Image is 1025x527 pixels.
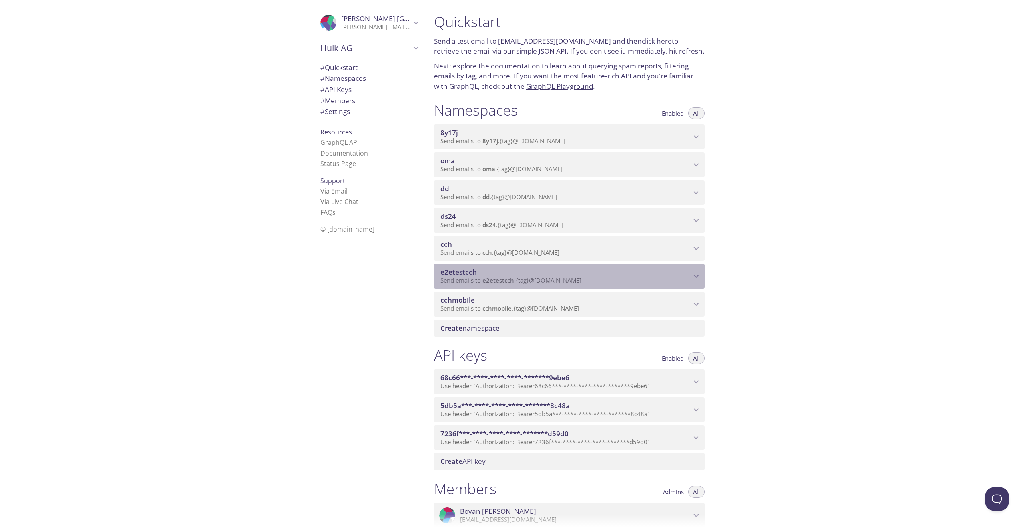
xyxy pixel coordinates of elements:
[434,101,518,119] h1: Namespaces
[498,36,611,46] a: [EMAIL_ADDRESS][DOMAIN_NAME]
[657,352,689,364] button: Enabled
[320,85,352,94] span: API Keys
[320,138,359,147] a: GraphQL API
[320,63,358,72] span: Quickstart
[688,107,705,119] button: All
[434,453,705,470] div: Create API Key
[434,264,705,289] div: e2etestcch namespace
[320,225,374,234] span: © [DOMAIN_NAME]
[434,292,705,317] div: cchmobile namespace
[434,61,705,92] p: Next: explore the to learn about querying spam reports, filtering emails by tag, and more. If you...
[440,248,559,256] span: Send emails to . {tag} @[DOMAIN_NAME]
[314,38,424,58] div: Hulk AG
[314,106,424,117] div: Team Settings
[688,486,705,498] button: All
[434,320,705,337] div: Create namespace
[314,95,424,106] div: Members
[434,208,705,233] div: ds24 namespace
[434,180,705,205] div: dd namespace
[314,10,424,36] div: Daniel Wentland
[526,82,593,91] a: GraphQL Playground
[440,156,455,165] span: oma
[434,236,705,261] div: cch namespace
[320,197,358,206] a: Via Live Chat
[440,128,458,137] span: 8y17j
[440,212,456,221] span: ds24
[314,62,424,73] div: Quickstart
[440,137,565,145] span: Send emails to . {tag} @[DOMAIN_NAME]
[440,323,500,333] span: namespace
[332,208,336,217] span: s
[440,267,477,277] span: e2etestcch
[320,74,325,83] span: #
[482,137,498,145] span: 8y17j
[434,13,705,31] h1: Quickstart
[482,193,490,201] span: dd
[440,457,462,466] span: Create
[320,96,325,105] span: #
[642,36,672,46] a: click here
[320,187,348,196] a: Via Email
[434,36,705,56] p: Send a test email to and then to retrieve the email via our simple JSON API. If you don't see it ...
[320,107,350,116] span: Settings
[320,149,368,158] a: Documentation
[440,193,557,201] span: Send emails to . {tag} @[DOMAIN_NAME]
[440,323,462,333] span: Create
[440,240,452,249] span: cch
[482,165,495,173] span: oma
[320,107,325,116] span: #
[688,352,705,364] button: All
[440,304,579,312] span: Send emails to . {tag} @[DOMAIN_NAME]
[985,487,1009,511] iframe: Help Scout Beacon - Open
[482,221,496,229] span: ds24
[320,74,366,83] span: Namespaces
[434,124,705,149] div: 8y17j namespace
[434,152,705,177] div: oma namespace
[320,176,345,185] span: Support
[320,96,355,105] span: Members
[440,457,486,466] span: API key
[314,73,424,84] div: Namespaces
[320,63,325,72] span: #
[320,85,325,94] span: #
[320,42,411,54] span: Hulk AG
[440,184,449,193] span: dd
[341,23,411,31] p: [PERSON_NAME][EMAIL_ADDRESS][PERSON_NAME][DOMAIN_NAME]
[320,159,356,168] a: Status Page
[440,295,475,305] span: cchmobile
[482,248,492,256] span: cch
[314,84,424,95] div: API Keys
[320,208,336,217] a: FAQ
[460,507,536,516] span: Boyan [PERSON_NAME]
[658,486,689,498] button: Admins
[320,128,352,136] span: Resources
[482,276,514,284] span: e2etestcch
[440,221,563,229] span: Send emails to . {tag} @[DOMAIN_NAME]
[434,480,496,498] h1: Members
[491,61,540,70] a: documentation
[341,14,465,23] span: [PERSON_NAME] [GEOGRAPHIC_DATA]
[434,346,487,364] h1: API keys
[482,304,512,312] span: cchmobile
[657,107,689,119] button: Enabled
[440,276,581,284] span: Send emails to . {tag} @[DOMAIN_NAME]
[440,165,563,173] span: Send emails to . {tag} @[DOMAIN_NAME]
